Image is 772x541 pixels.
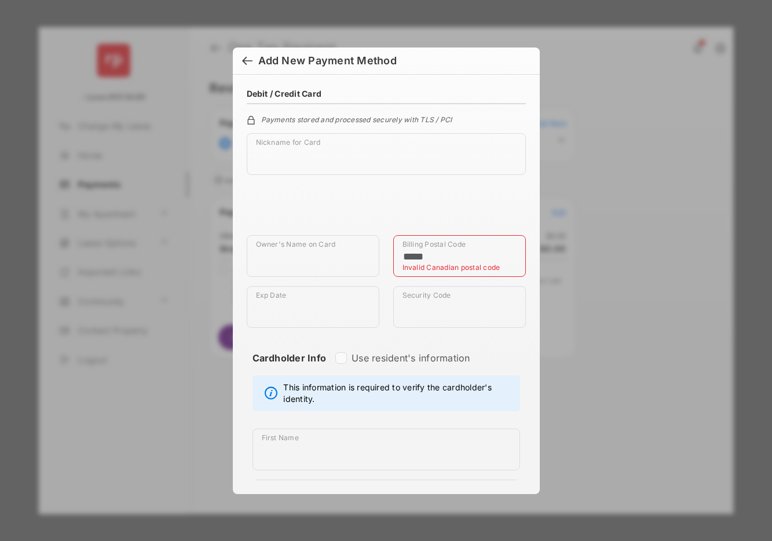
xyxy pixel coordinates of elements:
[258,54,397,67] div: Add New Payment Method
[352,352,470,364] label: Use resident's information
[247,184,526,235] iframe: Credit card field
[247,114,526,124] div: Payments stored and processed securely with TLS / PCI
[253,352,327,385] strong: Cardholder Info
[283,382,513,405] span: This information is required to verify the cardholder's identity.
[247,89,322,98] h4: Debit / Credit Card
